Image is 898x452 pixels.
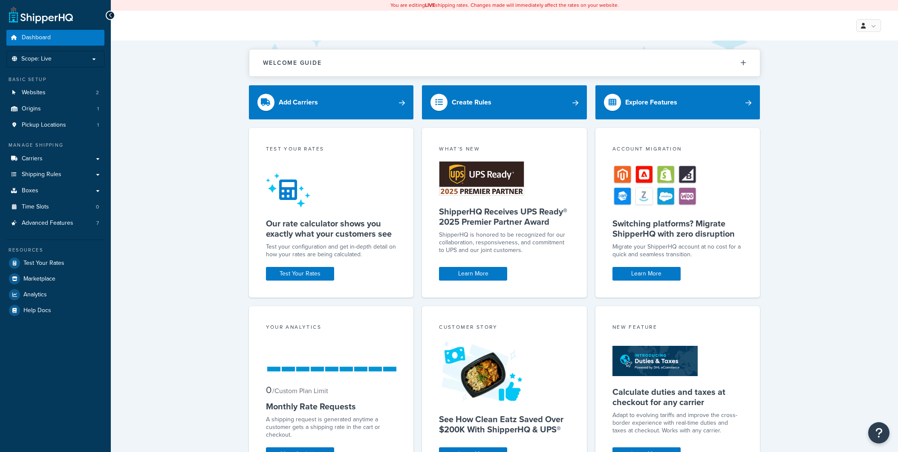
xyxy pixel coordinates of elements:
div: Manage Shipping [6,142,104,149]
small: / Custom Plan Limit [272,386,328,396]
div: Account Migration [612,145,743,155]
li: Time Slots [6,199,104,215]
button: Open Resource Center [868,422,889,443]
span: Shipping Rules [22,171,61,178]
a: Explore Features [595,85,760,119]
span: Pickup Locations [22,122,66,129]
div: Migrate your ShipperHQ account at no cost for a quick and seamless transition. [612,243,743,258]
a: Websites2 [6,85,104,101]
span: Scope: Live [21,55,52,63]
span: 7 [96,220,99,227]
h5: Switching platforms? Migrate ShipperHQ with zero disruption [612,218,743,239]
span: Help Docs [23,307,51,314]
div: New Feature [612,323,743,333]
a: Learn More [612,267,681,281]
span: Analytics [23,291,47,298]
span: 0 [266,383,271,397]
li: Pickup Locations [6,117,104,133]
h5: See How Clean Eatz Saved Over $200K With ShipperHQ & UPS® [439,414,570,435]
a: Boxes [6,183,104,199]
div: Explore Features [625,96,677,108]
span: Marketplace [23,275,55,283]
div: Customer Story [439,323,570,333]
div: Test your configuration and get in-depth detail on how your rates are being calculated. [266,243,397,258]
li: Advanced Features [6,215,104,231]
div: A shipping request is generated anytime a customer gets a shipping rate in the cart or checkout. [266,416,397,439]
li: Origins [6,101,104,117]
p: Adapt to evolving tariffs and improve the cross-border experience with real-time duties and taxes... [612,411,743,435]
a: Shipping Rules [6,167,104,183]
a: Advanced Features7 [6,215,104,231]
a: Dashboard [6,30,104,46]
div: Test your rates [266,145,397,155]
span: Origins [22,105,41,113]
span: Boxes [22,187,38,194]
span: Websites [22,89,46,96]
h5: Our rate calculator shows you exactly what your customers see [266,218,397,239]
div: Add Carriers [279,96,318,108]
span: Time Slots [22,203,49,211]
a: Analytics [6,287,104,302]
a: Test Your Rates [6,255,104,271]
li: Websites [6,85,104,101]
a: Marketplace [6,271,104,287]
span: Test Your Rates [23,260,64,267]
span: Carriers [22,155,43,162]
h2: Welcome Guide [263,60,322,66]
span: 2 [96,89,99,96]
div: Basic Setup [6,76,104,83]
span: 1 [97,122,99,129]
a: Pickup Locations1 [6,117,104,133]
div: Your Analytics [266,323,397,333]
span: Advanced Features [22,220,73,227]
b: LIVE [425,1,435,9]
a: Test Your Rates [266,267,334,281]
h5: ShipperHQ Receives UPS Ready® 2025 Premier Partner Award [439,206,570,227]
span: Dashboard [22,34,51,41]
a: Time Slots0 [6,199,104,215]
div: Create Rules [452,96,491,108]
a: Help Docs [6,303,104,318]
div: Resources [6,246,104,254]
a: Add Carriers [249,85,414,119]
h5: Calculate duties and taxes at checkout for any carrier [612,387,743,407]
a: Origins1 [6,101,104,117]
button: Welcome Guide [249,49,760,76]
a: Create Rules [422,85,587,119]
a: Learn More [439,267,507,281]
p: ShipperHQ is honored to be recognized for our collaboration, responsiveness, and commitment to UP... [439,231,570,254]
h5: Monthly Rate Requests [266,401,397,411]
div: What's New [439,145,570,155]
span: 1 [97,105,99,113]
a: Carriers [6,151,104,167]
span: 0 [96,203,99,211]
